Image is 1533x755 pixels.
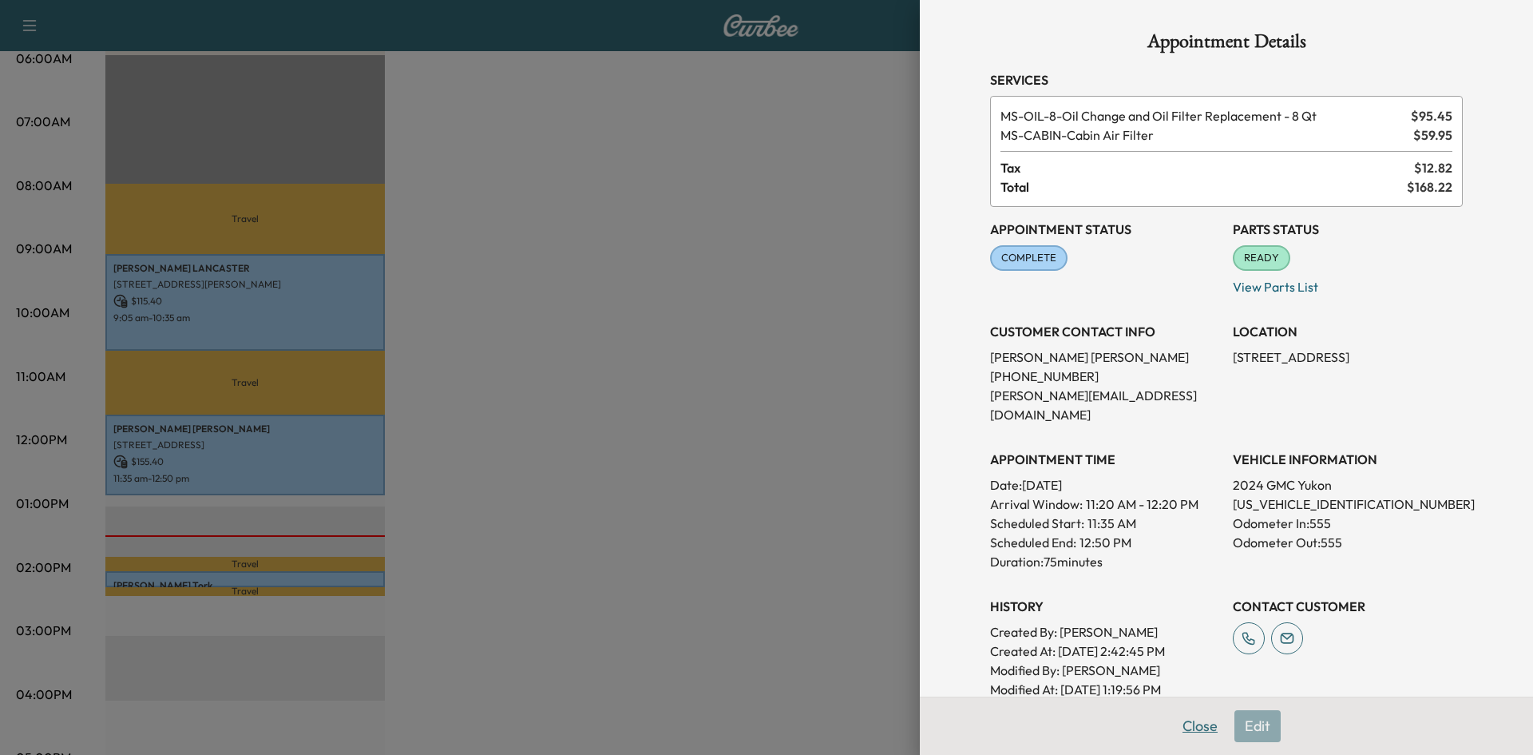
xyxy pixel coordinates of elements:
span: 11:20 AM - 12:20 PM [1086,495,1198,514]
p: [PERSON_NAME] [PERSON_NAME] [990,348,1220,367]
span: $ 59.95 [1413,125,1452,145]
span: $ 95.45 [1411,106,1452,125]
span: READY [1234,250,1289,266]
p: Scheduled Start: [990,514,1084,533]
p: Duration: 75 minutes [990,552,1220,571]
p: 12:50 PM [1079,533,1131,552]
h1: Appointment Details [990,32,1463,58]
span: Tax [1000,158,1414,177]
h3: Services [990,70,1463,89]
p: View Parts List [1233,271,1463,296]
span: COMPLETE [992,250,1066,266]
p: [US_VEHICLE_IDENTIFICATION_NUMBER] [1233,495,1463,514]
span: Cabin Air Filter [1000,125,1407,145]
span: $ 12.82 [1414,158,1452,177]
p: Modified By : [PERSON_NAME] [990,661,1220,680]
button: Close [1172,710,1228,742]
p: Odometer Out: 555 [1233,533,1463,552]
p: Arrival Window: [990,495,1220,514]
h3: CUSTOMER CONTACT INFO [990,322,1220,341]
p: [PHONE_NUMBER] [990,367,1220,386]
p: [STREET_ADDRESS] [1233,348,1463,367]
h3: Parts Status [1233,220,1463,239]
span: $ 168.22 [1407,177,1452,197]
p: Date: [DATE] [990,475,1220,495]
p: 11:35 AM [1087,514,1136,533]
h3: Appointment Status [990,220,1220,239]
span: Oil Change and Oil Filter Replacement - 8 Qt [1000,106,1404,125]
p: Odometer In: 555 [1233,514,1463,533]
p: Created By : [PERSON_NAME] [990,622,1220,642]
h3: CONTACT CUSTOMER [1233,597,1463,616]
p: Modified At : [DATE] 1:19:56 PM [990,680,1220,699]
p: Created At : [DATE] 2:42:45 PM [990,642,1220,661]
h3: APPOINTMENT TIME [990,450,1220,469]
p: [PERSON_NAME][EMAIL_ADDRESS][DOMAIN_NAME] [990,386,1220,424]
p: Scheduled End: [990,533,1076,552]
h3: LOCATION [1233,322,1463,341]
h3: History [990,597,1220,616]
span: Total [1000,177,1407,197]
h3: VEHICLE INFORMATION [1233,450,1463,469]
p: 2024 GMC Yukon [1233,475,1463,495]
